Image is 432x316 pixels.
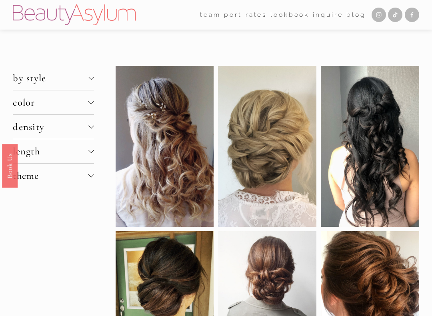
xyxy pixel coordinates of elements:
button: density [13,115,94,139]
a: Rates [246,8,267,21]
a: Blog [346,8,366,21]
a: Facebook [405,8,419,22]
span: length [13,145,88,157]
span: by style [13,72,88,84]
a: folder dropdown [200,8,221,21]
a: port [224,8,242,21]
a: Book Us [2,144,18,188]
span: color [13,96,88,108]
img: Beauty Asylum | Bridal Hair &amp; Makeup Charlotte &amp; Atlanta [13,4,136,25]
a: Lookbook [270,8,309,21]
span: team [200,9,221,20]
button: length [13,139,94,163]
button: by style [13,66,94,90]
a: Instagram [372,8,386,22]
span: density [13,121,88,133]
a: Inquire [313,8,343,21]
button: theme [13,164,94,188]
span: theme [13,170,88,182]
button: color [13,90,94,114]
a: TikTok [388,8,402,22]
